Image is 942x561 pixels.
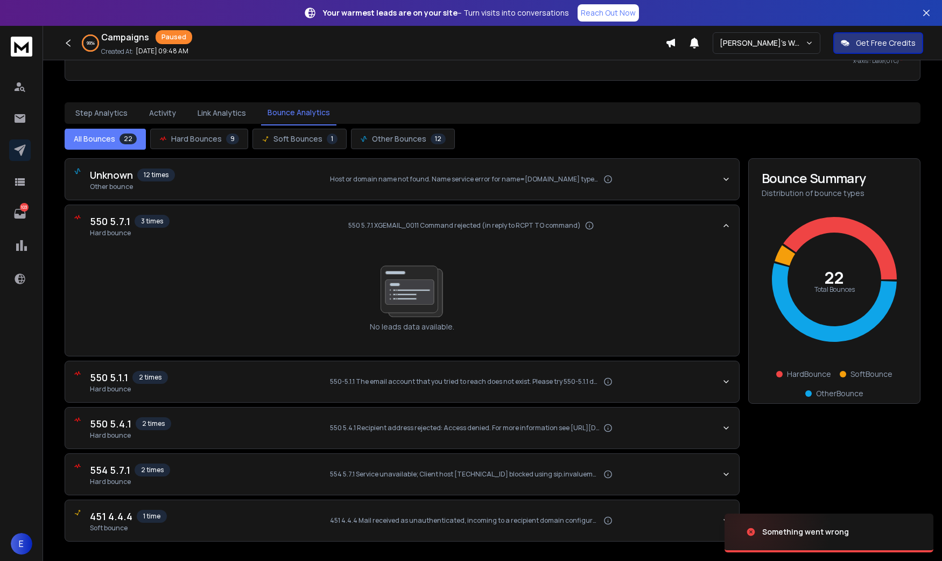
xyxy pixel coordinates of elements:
span: 550 5.7.1 XGEMAIL_0011 Command rejected (in reply to RCPT TO command) [348,221,581,230]
button: Unknown12 timesOther bounceHost or domain name not found. Name service error for name=[DOMAIN_NAM... [65,159,739,200]
p: – Turn visits into conversations [323,8,569,18]
span: Host or domain name not found. Name service error for name=[DOMAIN_NAME] type=A: Host not found [330,175,600,184]
span: Soft Bounces [273,134,322,144]
a: Reach Out Now [578,4,639,22]
span: 550-5.1.1 The email account that you tried to reach does not exist. Please try 550-5.1.1 double-c... [330,377,600,386]
p: 103 [20,203,29,212]
p: Reach Out Now [581,8,636,18]
span: Other Bounce [816,388,863,399]
div: 550 5.7.13 timesHard bounce550 5.7.1 XGEMAIL_0011 Command rejected (in reply to RCPT TO command) [65,246,739,356]
div: Something went wrong [762,527,849,537]
h3: Bounce Summary [762,172,907,185]
span: 1 [327,134,338,144]
span: 451 4.4.4 [90,509,132,524]
p: x-axis : Date(UTC) [82,57,903,65]
button: E [11,533,32,555]
button: Activity [143,101,182,125]
span: 2 times [135,464,170,476]
p: Distribution of bounce types [762,188,907,199]
span: 2 times [132,371,168,384]
button: 550 5.4.12 timesHard bounce550 5.4.1 Recipient address rejected: Access denied. For more informat... [65,408,739,448]
button: Get Free Credits [833,32,923,54]
span: Hard bounce [90,385,168,394]
span: Hard Bounce [787,369,831,380]
span: Hard Bounces [171,134,222,144]
img: image [725,503,832,561]
span: Hard bounce [90,229,170,237]
span: 550 5.4.1 [90,416,131,431]
span: 12 times [137,169,175,181]
button: 554 5.7.12 timesHard bounce554 5.7.1 Service unavailable; Client host [TECHNICAL_ID] blocked usin... [65,454,739,495]
text: Total Bounces [814,285,855,294]
button: 451 4.4.41 timeSoft bounce451 4.4.4 Mail received as unauthenticated, incoming to a recipient dom... [65,500,739,541]
span: Other Bounces [372,134,426,144]
span: 3 times [135,215,170,228]
span: Hard bounce [90,478,170,486]
span: Hard bounce [90,431,171,440]
span: No leads data available. [370,321,454,332]
div: Paused [156,30,192,44]
span: Soft Bounce [850,369,892,380]
span: All Bounces [74,134,115,144]
span: 550 5.1.1 [90,370,128,385]
span: Unknown [90,167,133,183]
button: 550 5.7.13 timesHard bounce550 5.7.1 XGEMAIL_0011 Command rejected (in reply to RCPT TO command) [65,205,739,246]
span: 550 5.4.1 Recipient address rejected: Access denied. For more information see [URL][DOMAIN_NAME] ... [330,424,600,432]
span: 2 times [136,417,171,430]
span: 1 time [137,510,167,523]
h1: Campaigns [101,31,149,44]
a: 103 [9,203,31,225]
span: 451 4.4.4 Mail received as unauthenticated, incoming to a recipient domain configured in a hosted... [330,516,600,525]
span: 554 5.7.1 Service unavailable; Client host [TECHNICAL_ID] blocked using sip.invaluement.local; Bl... [330,470,600,479]
text: 22 [825,267,844,289]
span: Soft bounce [90,524,167,532]
button: Step Analytics [69,101,134,125]
strong: Your warmest leads are on your site [323,8,458,18]
img: logo [11,37,32,57]
span: Other bounce [90,183,175,191]
p: Created At: [101,47,133,56]
p: [PERSON_NAME]'s Workspace [720,38,805,48]
span: 554 5.7.1 [90,462,130,478]
button: Bounce Analytics [261,101,336,125]
p: [DATE] 09:48 AM [136,47,188,55]
span: 550 5.7.1 [90,214,130,229]
p: Get Free Credits [856,38,916,48]
span: 12 [431,134,446,144]
span: 9 [226,134,239,144]
p: 99 % [87,40,95,46]
button: Link Analytics [191,101,252,125]
span: 22 [119,134,137,144]
button: 550 5.1.12 timesHard bounce550-5.1.1 The email account that you tried to reach does not exist. Pl... [65,361,739,402]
